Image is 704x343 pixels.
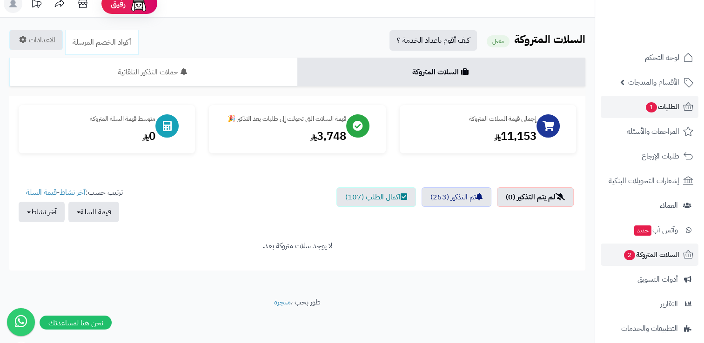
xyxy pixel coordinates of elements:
b: السلات المتروكة [514,31,585,48]
a: لوحة التحكم [601,46,698,69]
span: لوحة التحكم [645,51,679,64]
a: اكمال الطلب (107) [336,187,416,207]
a: قيمة السلة [26,187,57,198]
small: مفعل [487,35,510,47]
a: السلات المتروكة2 [601,244,698,266]
a: تم التذكير (253) [422,187,491,207]
a: السلات المتروكة [297,58,585,86]
span: الأقسام والمنتجات [628,76,679,89]
span: طلبات الإرجاع [642,150,679,163]
button: آخر نشاط [19,202,65,222]
span: أدوات التسويق [637,273,678,286]
a: الطلبات1 [601,96,698,118]
a: إشعارات التحويلات البنكية [601,170,698,192]
a: التقارير [601,293,698,315]
span: 1 [646,102,657,112]
span: المراجعات والأسئلة [627,125,679,138]
button: قيمة السلة [68,202,119,222]
a: حملات التذكير التلقائية [9,58,297,86]
a: أكواد الخصم المرسلة [65,30,139,55]
div: إجمالي قيمة السلات المتروكة [409,114,536,124]
a: آخر نشاط [60,187,86,198]
span: التطبيقات والخدمات [621,322,678,335]
a: كيف أقوم باعداد الخدمة ؟ [389,30,477,51]
span: إشعارات التحويلات البنكية [609,174,679,187]
img: logo-2.png [641,26,695,46]
a: العملاء [601,194,698,217]
span: 2 [624,250,635,260]
span: جديد [634,225,651,236]
ul: ترتيب حسب: - [19,187,123,222]
a: أدوات التسويق [601,268,698,290]
a: طلبات الإرجاع [601,145,698,167]
span: الطلبات [645,100,679,113]
span: وآتس آب [633,224,678,237]
div: متوسط قيمة السلة المتروكة [28,114,155,124]
a: الاعدادات [9,30,63,50]
a: التطبيقات والخدمات [601,317,698,340]
span: السلات المتروكة [623,248,679,261]
span: التقارير [660,297,678,310]
div: لا يوجد سلات متروكة بعد. [19,241,576,251]
a: وآتس آبجديد [601,219,698,241]
div: 11,153 [409,128,536,144]
div: 3,748 [218,128,346,144]
span: العملاء [660,199,678,212]
div: قيمة السلات التي تحولت إلى طلبات بعد التذكير 🎉 [218,114,346,124]
a: المراجعات والأسئلة [601,120,698,143]
a: متجرة [274,297,291,308]
div: 0 [28,128,155,144]
a: لم يتم التذكير (0) [497,187,574,207]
